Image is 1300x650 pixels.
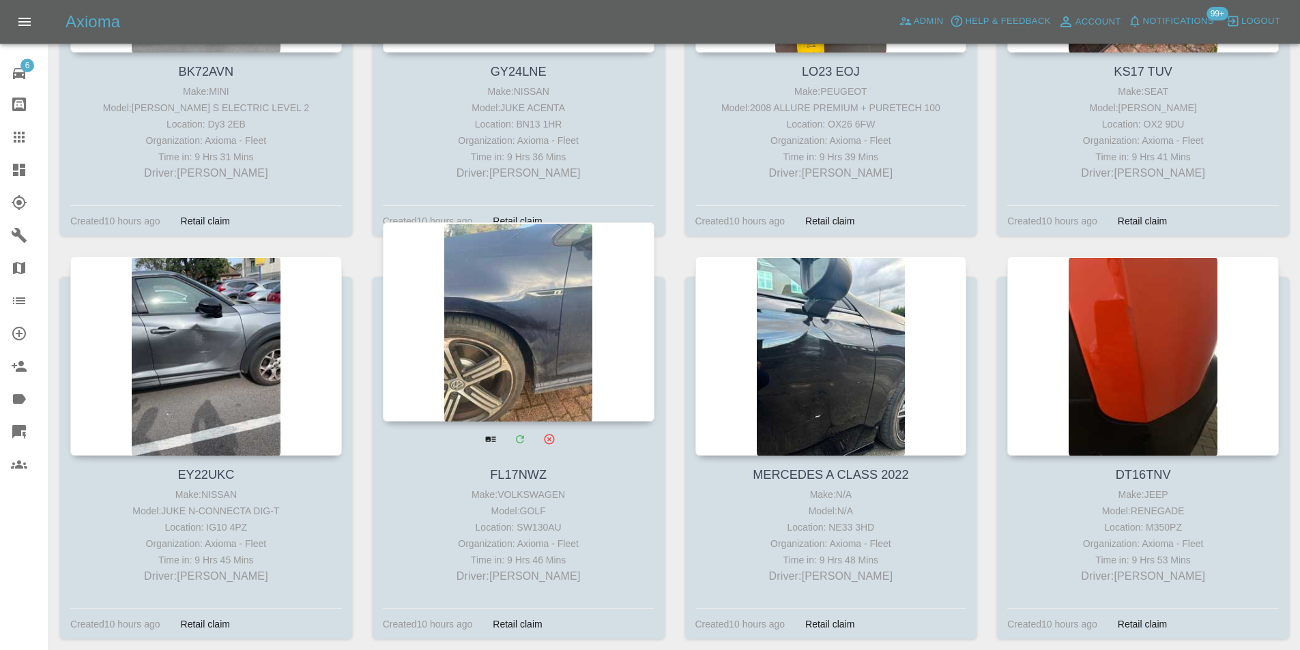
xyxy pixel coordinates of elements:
div: Organization: Axioma - Fleet [1011,132,1275,149]
div: Created 10 hours ago [383,213,473,229]
button: Logout [1223,11,1284,32]
span: 99+ [1207,7,1228,20]
div: Time in: 9 Hrs 48 Mins [699,552,964,568]
div: Location: BN13 1HR [386,116,651,132]
div: Time in: 9 Hrs 53 Mins [1011,552,1275,568]
div: Location: NE33 3HD [699,519,964,535]
p: Driver: [PERSON_NAME] [1011,568,1275,585]
a: View [476,425,504,453]
div: Retail claim [482,616,552,632]
a: Account [1054,11,1125,33]
div: Location: M350PZ [1011,519,1275,535]
span: Notifications [1143,14,1214,29]
div: Organization: Axioma - Fleet [74,132,338,149]
div: Organization: Axioma - Fleet [386,132,651,149]
div: Created 10 hours ago [695,213,785,229]
a: GY24LNE [491,65,547,78]
div: Model: JUKE N-CONNECTA DIG-T [74,503,338,519]
div: Location: Dy3 2EB [74,116,338,132]
div: Created 10 hours ago [70,616,160,632]
p: Driver: [PERSON_NAME] [74,568,338,585]
a: Admin [895,11,947,32]
div: Model: JUKE ACENTA [386,100,651,116]
span: Admin [914,14,944,29]
h5: Axioma [66,11,120,33]
div: Time in: 9 Hrs 39 Mins [699,149,964,165]
div: Model: N/A [699,503,964,519]
div: Retail claim [795,616,865,632]
div: Organization: Axioma - Fleet [699,132,964,149]
a: DT16TNV [1116,468,1171,482]
div: Model: [PERSON_NAME] [1011,100,1275,116]
a: EY22UKC [177,468,234,482]
div: Time in: 9 Hrs 36 Mins [386,149,651,165]
span: Help & Feedback [965,14,1050,29]
p: Driver: [PERSON_NAME] [386,165,651,181]
p: Driver: [PERSON_NAME] [699,165,964,181]
div: Make: N/A [699,486,964,503]
a: Modify [506,425,534,453]
div: Organization: Axioma - Fleet [699,535,964,552]
span: Account [1075,14,1121,30]
div: Time in: 9 Hrs 31 Mins [74,149,338,165]
button: Open drawer [8,5,41,38]
div: Created 10 hours ago [383,616,473,632]
a: MERCEDES A CLASS 2022 [753,468,908,482]
a: BK72AVN [179,65,234,78]
span: Logout [1241,14,1280,29]
a: LO23 EOJ [802,65,860,78]
div: Model: [PERSON_NAME] S ELECTRIC LEVEL 2 [74,100,338,116]
a: KS17 TUV [1114,65,1172,78]
p: Driver: [PERSON_NAME] [386,568,651,585]
div: Make: SEAT [1011,83,1275,100]
div: Retail claim [1108,616,1177,632]
div: Created 10 hours ago [1007,213,1097,229]
div: Time in: 9 Hrs 46 Mins [386,552,651,568]
div: Created 10 hours ago [70,213,160,229]
div: Location: OX26 6FW [699,116,964,132]
div: Make: MINI [74,83,338,100]
div: Model: 2008 ALLURE PREMIUM + PURETECH 100 [699,100,964,116]
div: Retail claim [795,213,865,229]
button: Notifications [1125,11,1217,32]
div: Location: SW130AU [386,519,651,535]
a: FL17NWZ [490,468,547,482]
button: Help & Feedback [947,11,1054,32]
div: Model: GOLF [386,503,651,519]
button: Archive [535,425,563,453]
div: Organization: Axioma - Fleet [74,535,338,552]
div: Created 10 hours ago [1007,616,1097,632]
div: Make: JEEP [1011,486,1275,503]
div: Time in: 9 Hrs 45 Mins [74,552,338,568]
div: Retail claim [482,213,552,229]
div: Organization: Axioma - Fleet [1011,535,1275,552]
div: Make: VOLKSWAGEN [386,486,651,503]
div: Organization: Axioma - Fleet [386,535,651,552]
div: Make: NISSAN [74,486,338,503]
span: 6 [20,59,34,72]
div: Make: NISSAN [386,83,651,100]
div: Retail claim [171,616,240,632]
p: Driver: [PERSON_NAME] [699,568,964,585]
p: Driver: [PERSON_NAME] [1011,165,1275,181]
div: Retail claim [171,213,240,229]
div: Created 10 hours ago [695,616,785,632]
div: Make: PEUGEOT [699,83,964,100]
div: Location: IG10 4PZ [74,519,338,535]
p: Driver: [PERSON_NAME] [74,165,338,181]
div: Location: OX2 9DU [1011,116,1275,132]
div: Time in: 9 Hrs 41 Mins [1011,149,1275,165]
div: Retail claim [1108,213,1177,229]
div: Model: RENEGADE [1011,503,1275,519]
